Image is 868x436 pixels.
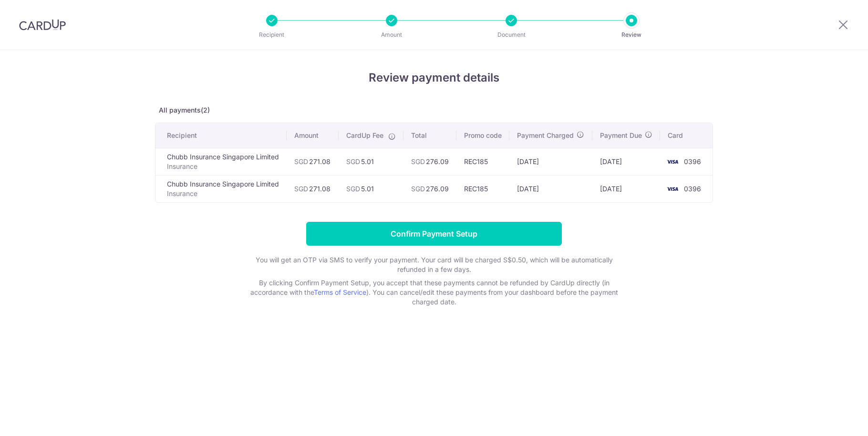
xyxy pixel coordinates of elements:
[660,123,713,148] th: Card
[294,185,308,193] span: SGD
[403,123,456,148] th: Total
[411,185,425,193] span: SGD
[456,175,509,202] td: REC185
[287,123,338,148] th: Amount
[155,148,287,175] td: Chubb Insurance Singapore Limited
[356,30,427,40] p: Amount
[314,288,366,296] a: Terms of Service
[339,175,403,202] td: 5.01
[600,131,642,140] span: Payment Due
[346,185,360,193] span: SGD
[592,148,660,175] td: [DATE]
[243,278,625,307] p: By clicking Confirm Payment Setup, you accept that these payments cannot be refunded by CardUp di...
[517,131,574,140] span: Payment Charged
[287,175,338,202] td: 271.08
[155,105,713,115] p: All payments(2)
[403,175,456,202] td: 276.09
[684,157,701,166] span: 0396
[456,123,509,148] th: Promo code
[403,148,456,175] td: 276.09
[339,148,403,175] td: 5.01
[167,162,279,171] p: Insurance
[155,123,287,148] th: Recipient
[509,148,592,175] td: [DATE]
[306,222,562,246] input: Confirm Payment Setup
[806,407,858,431] iframe: Opens a widget where you can find more information
[596,30,667,40] p: Review
[456,148,509,175] td: REC185
[663,183,682,195] img: <span class="translation_missing" title="translation missing: en.account_steps.new_confirm_form.b...
[19,19,66,31] img: CardUp
[663,156,682,167] img: <span class="translation_missing" title="translation missing: en.account_steps.new_confirm_form.b...
[592,175,660,202] td: [DATE]
[155,175,287,202] td: Chubb Insurance Singapore Limited
[155,69,713,86] h4: Review payment details
[167,189,279,198] p: Insurance
[346,157,360,166] span: SGD
[476,30,547,40] p: Document
[237,30,307,40] p: Recipient
[684,185,701,193] span: 0396
[243,255,625,274] p: You will get an OTP via SMS to verify your payment. Your card will be charged S$0.50, which will ...
[411,157,425,166] span: SGD
[287,148,338,175] td: 271.08
[509,175,592,202] td: [DATE]
[346,131,383,140] span: CardUp Fee
[294,157,308,166] span: SGD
